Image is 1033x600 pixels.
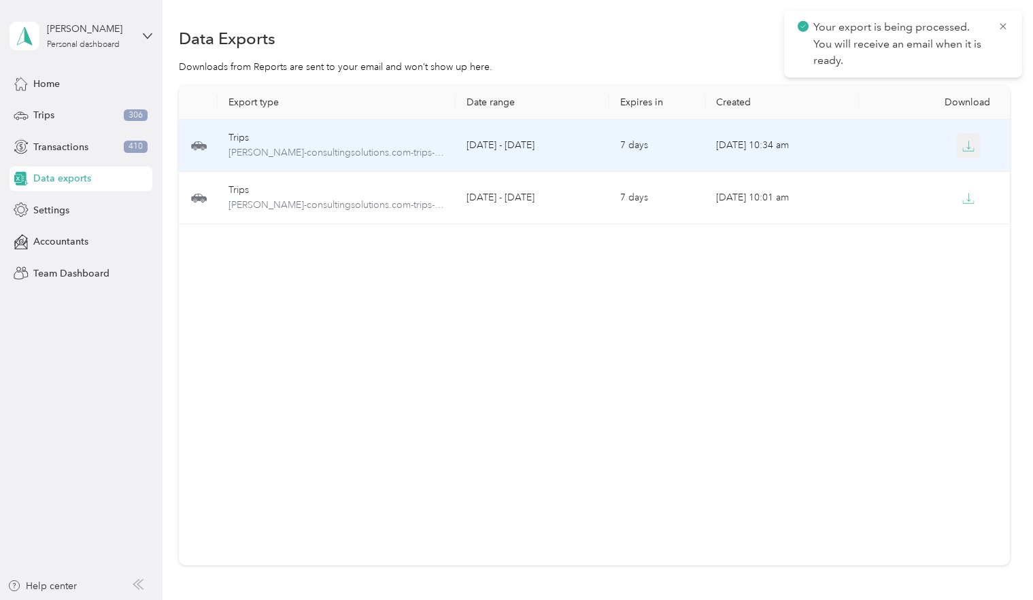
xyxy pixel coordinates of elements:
[228,130,445,145] div: Trips
[456,120,609,172] td: [DATE] - [DATE]
[124,141,148,153] span: 410
[33,203,69,217] span: Settings
[456,86,609,120] th: Date range
[33,140,88,154] span: Transactions
[47,41,120,49] div: Personal dashboard
[456,172,609,224] td: [DATE] - [DATE]
[179,31,275,46] h1: Data Exports
[33,77,60,91] span: Home
[705,86,859,120] th: Created
[609,172,705,224] td: 7 days
[813,19,987,69] p: Your export is being processed. You will receive an email when it is ready.
[218,86,456,120] th: Export type
[609,120,705,172] td: 7 days
[33,171,91,186] span: Data exports
[228,198,445,213] span: bryansmith-smith-consultingsolutions.com-trips-selected-4.pdf
[7,579,77,593] button: Help center
[179,60,1009,74] div: Downloads from Reports are sent to your email and won’t show up here.
[124,109,148,122] span: 306
[33,108,54,122] span: Trips
[870,96,1002,108] div: Download
[47,22,132,36] div: [PERSON_NAME]
[705,172,859,224] td: [DATE] 10:01 am
[609,86,705,120] th: Expires in
[33,234,88,249] span: Accountants
[705,120,859,172] td: [DATE] 10:34 am
[33,266,109,281] span: Team Dashboard
[228,183,445,198] div: Trips
[957,524,1033,600] iframe: Everlance-gr Chat Button Frame
[228,145,445,160] span: bryansmith-smith-consultingsolutions.com-trips-selected-2.pdf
